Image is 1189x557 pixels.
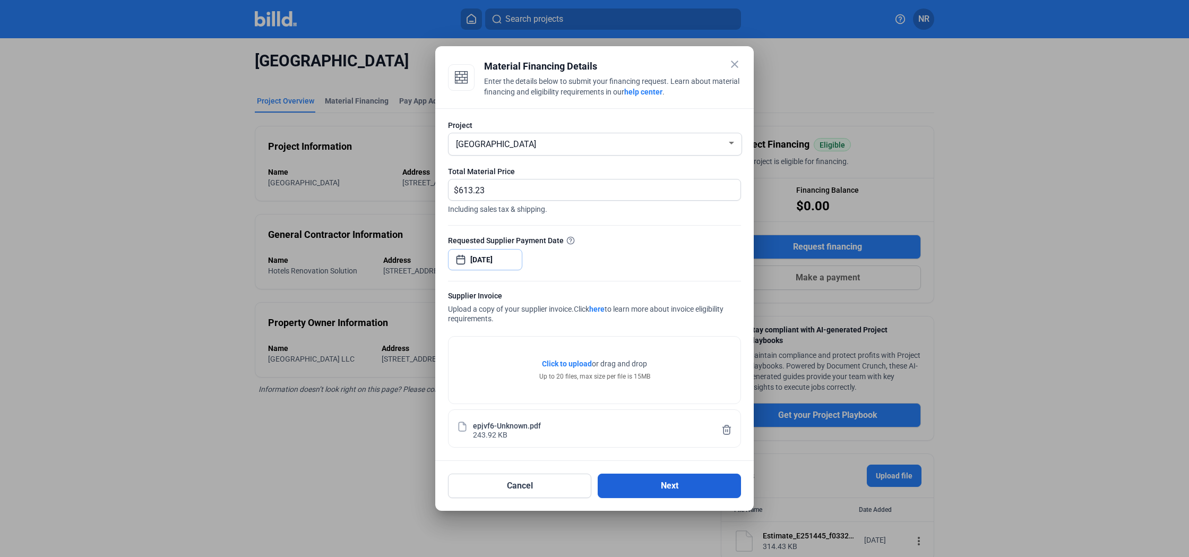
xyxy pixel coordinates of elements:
[449,179,459,197] span: $
[592,358,647,369] span: or drag and drop
[448,235,741,246] div: Requested Supplier Payment Date
[539,372,650,381] div: Up to 20 files, max size per file is 15MB
[542,359,592,368] span: Click to upload
[598,474,741,498] button: Next
[484,59,741,74] div: Material Financing Details
[448,201,741,215] span: Including sales tax & shipping.
[473,421,541,430] div: epjvf6-Unknown.pdf
[456,139,536,149] span: [GEOGRAPHIC_DATA]
[448,290,741,304] div: Supplier Invoice
[484,76,741,99] div: Enter the details below to submit your financing request. Learn about material financing and elig...
[448,120,741,131] div: Project
[589,305,605,313] a: here
[448,166,741,177] div: Total Material Price
[728,58,741,71] mat-icon: close
[448,305,723,323] span: Click to learn more about invoice eligibility requirements.
[448,290,741,325] div: Upload a copy of your supplier invoice.
[624,88,662,96] a: help center
[662,88,665,96] span: .
[470,253,516,266] input: Select date
[459,179,728,200] input: 0.00
[455,249,466,260] button: Open calendar
[473,430,507,439] div: 243.92 KB
[448,474,591,498] button: Cancel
